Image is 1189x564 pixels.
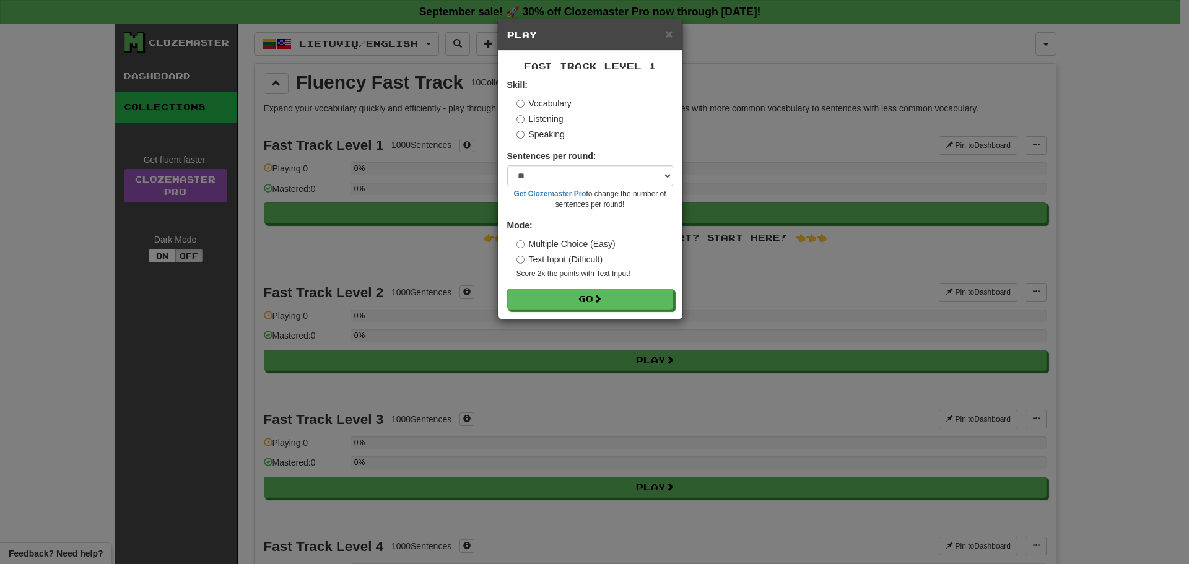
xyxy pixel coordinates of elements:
[507,220,533,230] strong: Mode:
[665,27,673,40] button: Close
[507,150,596,162] label: Sentences per round:
[507,289,673,310] button: Go
[507,28,673,41] h5: Play
[665,27,673,41] span: ×
[507,80,528,90] strong: Skill:
[516,240,525,248] input: Multiple Choice (Easy)
[514,189,586,198] a: Get Clozemaster Pro
[516,238,616,250] label: Multiple Choice (Easy)
[516,128,565,141] label: Speaking
[516,269,673,279] small: Score 2x the points with Text Input !
[516,100,525,108] input: Vocabulary
[516,131,525,139] input: Speaking
[507,189,673,210] small: to change the number of sentences per round!
[516,256,525,264] input: Text Input (Difficult)
[524,61,656,71] span: Fast Track Level 1
[516,253,603,266] label: Text Input (Difficult)
[516,113,564,125] label: Listening
[516,115,525,123] input: Listening
[516,97,572,110] label: Vocabulary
